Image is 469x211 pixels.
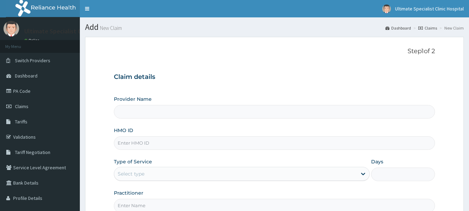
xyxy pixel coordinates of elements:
[24,28,117,34] p: Ultimate Specialist Clinic Hospital
[371,158,383,165] label: Days
[15,119,27,125] span: Tariffs
[385,25,411,31] a: Dashboard
[114,127,133,134] label: HMO ID
[24,38,41,43] a: Online
[114,48,435,55] p: Step 1 of 2
[99,25,122,31] small: New Claim
[114,96,152,103] label: Provider Name
[438,25,464,31] li: New Claim
[15,103,28,109] span: Claims
[3,21,19,36] img: User Image
[382,5,391,13] img: User Image
[114,189,143,196] label: Practitioner
[118,170,144,177] div: Select type
[395,6,464,12] span: Ultimate Specialist Clinic Hospital
[114,73,435,81] h3: Claim details
[15,149,50,155] span: Tariff Negotiation
[15,57,50,64] span: Switch Providers
[418,25,437,31] a: Claims
[15,73,37,79] span: Dashboard
[114,136,435,150] input: Enter HMO ID
[114,158,152,165] label: Type of Service
[85,23,464,32] h1: Add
